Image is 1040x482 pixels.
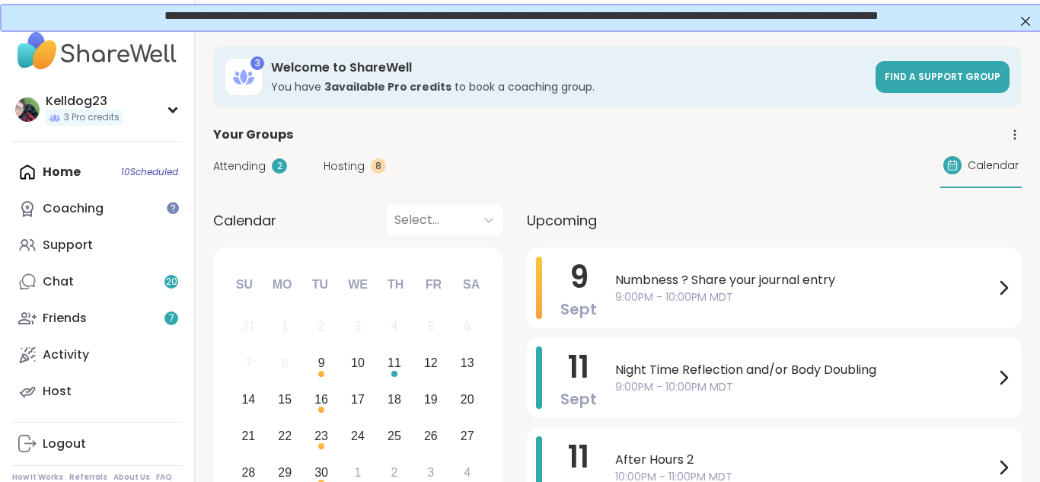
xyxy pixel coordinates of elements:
span: 9:00PM - 10:00PM MDT [615,289,994,305]
div: 8 [371,158,386,174]
div: 23 [314,426,328,446]
div: 10 [351,353,365,373]
a: Support [12,227,182,263]
div: 26 [424,426,438,446]
div: Not available Tuesday, September 2nd, 2025 [305,311,338,343]
span: Hosting [324,158,365,174]
div: 17 [351,389,365,410]
div: Su [228,268,261,302]
div: 7 [245,353,252,373]
span: 9 [569,256,589,298]
div: Not available Saturday, September 6th, 2025 [451,311,483,343]
div: Th [379,268,413,302]
div: Chat [43,273,74,290]
div: 27 [461,426,474,446]
div: Sa [455,268,488,302]
b: 3 available Pro credit s [324,79,451,94]
div: 8 [282,353,289,373]
span: 20 [166,276,177,289]
div: 1 [282,316,289,337]
div: Choose Thursday, September 25th, 2025 [378,420,411,452]
iframe: Spotlight [167,202,179,214]
span: Night Time Reflection and/or Body Doubling [615,361,994,379]
div: Choose Thursday, September 18th, 2025 [378,384,411,417]
div: Choose Sunday, September 21st, 2025 [232,420,265,452]
div: Not available Monday, September 8th, 2025 [269,347,301,380]
div: 14 [241,389,255,410]
span: 3 Pro credits [64,111,120,124]
span: Find a support group [885,70,1000,83]
a: Chat20 [12,263,182,300]
span: After Hours 2 [615,451,994,469]
div: 6 [464,316,471,337]
div: Friends [43,310,87,327]
span: Sept [560,388,597,410]
span: Calendar [968,158,1019,174]
div: Choose Saturday, September 27th, 2025 [451,420,483,452]
h3: Welcome to ShareWell [271,59,866,76]
div: Kelldog23 [46,93,123,110]
div: 11 [388,353,401,373]
div: Not available Sunday, September 7th, 2025 [232,347,265,380]
div: Logout [43,436,86,452]
div: 13 [461,353,474,373]
div: Choose Wednesday, September 17th, 2025 [342,384,375,417]
div: 3 [250,56,264,70]
div: Choose Saturday, September 20th, 2025 [451,384,483,417]
div: Tu [303,268,337,302]
div: Not available Friday, September 5th, 2025 [414,311,447,343]
div: 5 [427,316,434,337]
div: Fr [416,268,450,302]
div: Coaching [43,200,104,217]
div: 18 [388,389,401,410]
div: 22 [278,426,292,446]
div: Support [43,237,93,254]
div: Choose Tuesday, September 9th, 2025 [305,347,338,380]
h3: You have to book a coaching group. [271,79,866,94]
div: Choose Friday, September 12th, 2025 [414,347,447,380]
a: Coaching [12,190,182,227]
div: Choose Tuesday, September 16th, 2025 [305,384,338,417]
div: Choose Monday, September 15th, 2025 [269,384,301,417]
div: 31 [241,316,255,337]
div: Activity [43,346,89,363]
div: 12 [424,353,438,373]
div: Choose Friday, September 26th, 2025 [414,420,447,452]
div: 21 [241,426,255,446]
div: Host [43,383,72,400]
div: 2 [318,316,325,337]
div: 4 [391,316,397,337]
div: 16 [314,389,328,410]
a: Find a support group [876,61,1010,93]
div: Mo [265,268,298,302]
div: Choose Tuesday, September 23rd, 2025 [305,420,338,452]
span: Your Groups [213,126,293,144]
div: Not available Sunday, August 31st, 2025 [232,311,265,343]
span: 11 [568,436,589,478]
div: Choose Monday, September 22nd, 2025 [269,420,301,452]
div: Not available Wednesday, September 3rd, 2025 [342,311,375,343]
div: Choose Friday, September 19th, 2025 [414,384,447,417]
div: Choose Wednesday, September 24th, 2025 [342,420,375,452]
img: Kelldog23 [15,97,40,122]
div: We [341,268,375,302]
a: Friends7 [12,300,182,337]
span: 7 [169,312,174,325]
div: Not available Thursday, September 4th, 2025 [378,311,411,343]
span: Upcoming [527,210,597,231]
div: Choose Saturday, September 13th, 2025 [451,347,483,380]
a: Logout [12,426,182,462]
a: Activity [12,337,182,373]
div: 3 [355,316,362,337]
div: Choose Wednesday, September 10th, 2025 [342,347,375,380]
div: Not available Monday, September 1st, 2025 [269,311,301,343]
span: 9:00PM - 10:00PM MDT [615,379,994,395]
a: Host [12,373,182,410]
div: 25 [388,426,401,446]
div: Choose Thursday, September 11th, 2025 [378,347,411,380]
span: Attending [213,158,266,174]
div: 20 [461,389,474,410]
div: Choose Sunday, September 14th, 2025 [232,384,265,417]
div: 15 [278,389,292,410]
span: Numbness ? Share your journal entry [615,271,994,289]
